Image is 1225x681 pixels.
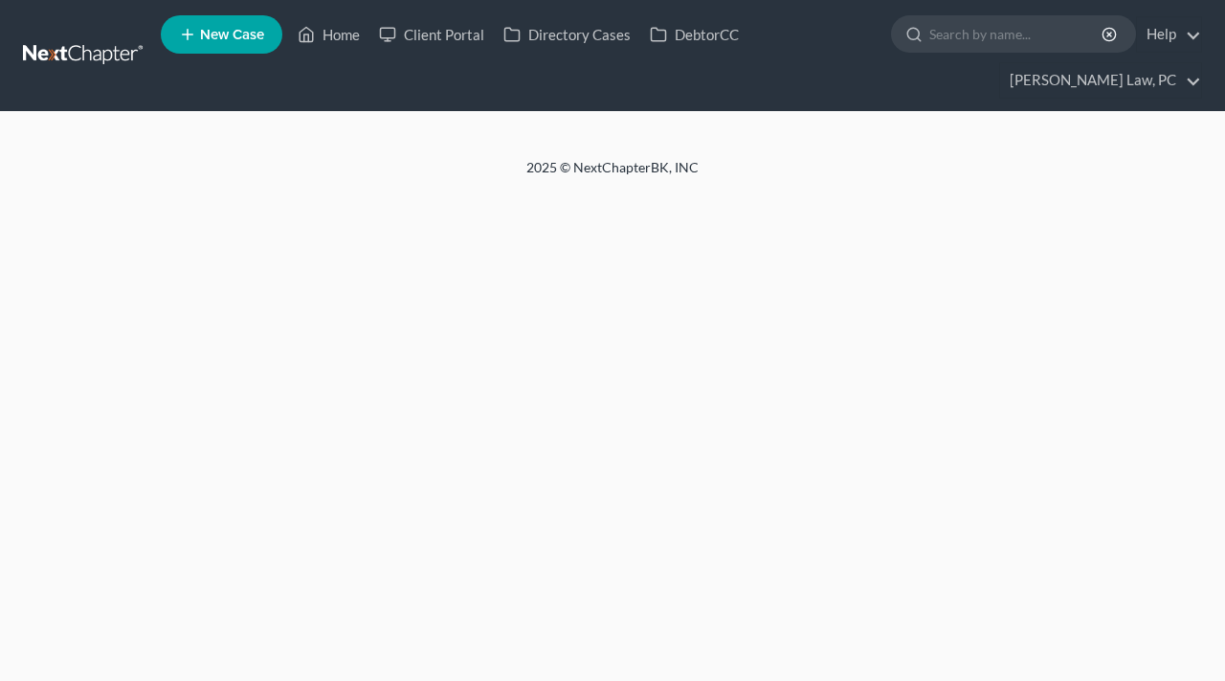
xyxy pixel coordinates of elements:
[494,17,640,52] a: Directory Cases
[200,28,264,42] span: New Case
[369,17,494,52] a: Client Portal
[1137,17,1201,52] a: Help
[640,17,748,52] a: DebtorCC
[288,17,369,52] a: Home
[1000,63,1201,98] a: [PERSON_NAME] Law, PC
[67,158,1158,193] div: 2025 © NextChapterBK, INC
[929,16,1104,52] input: Search by name...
